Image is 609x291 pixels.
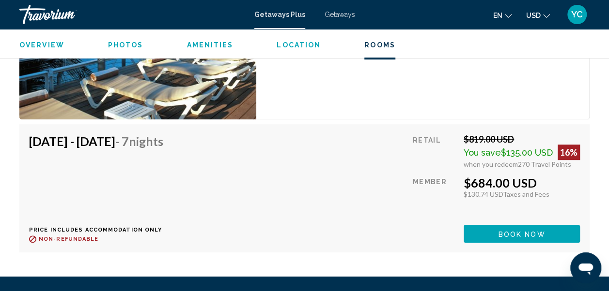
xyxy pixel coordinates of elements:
[526,8,550,22] button: Change currency
[254,11,305,18] a: Getaways Plus
[558,145,580,160] div: 16%
[325,11,355,18] a: Getaways
[564,4,590,25] button: User Menu
[19,5,245,24] a: Travorium
[115,134,163,148] span: - 7
[464,160,518,168] span: when you redeem
[108,41,143,49] button: Photos
[29,134,163,148] h4: [DATE] - [DATE]
[29,227,171,233] p: Price includes accommodation only
[464,147,501,158] span: You save
[501,147,553,158] span: $135.00 USD
[19,41,64,49] button: Overview
[503,190,549,198] span: Taxes and Fees
[39,236,98,242] span: Non-refundable
[493,8,512,22] button: Change language
[518,160,571,168] span: 270 Travel Points
[364,41,395,49] button: Rooms
[526,12,541,19] span: USD
[464,190,580,198] div: $130.74 USD
[464,134,580,145] div: $819.00 USD
[464,225,580,243] button: Book now
[499,230,546,238] span: Book now
[413,134,456,168] div: Retail
[413,175,456,218] div: Member
[464,175,580,190] div: $684.00 USD
[493,12,502,19] span: en
[187,41,233,49] button: Amenities
[129,134,163,148] span: Nights
[570,252,601,283] iframe: Button to launch messaging window
[277,41,321,49] button: Location
[571,10,583,19] span: YC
